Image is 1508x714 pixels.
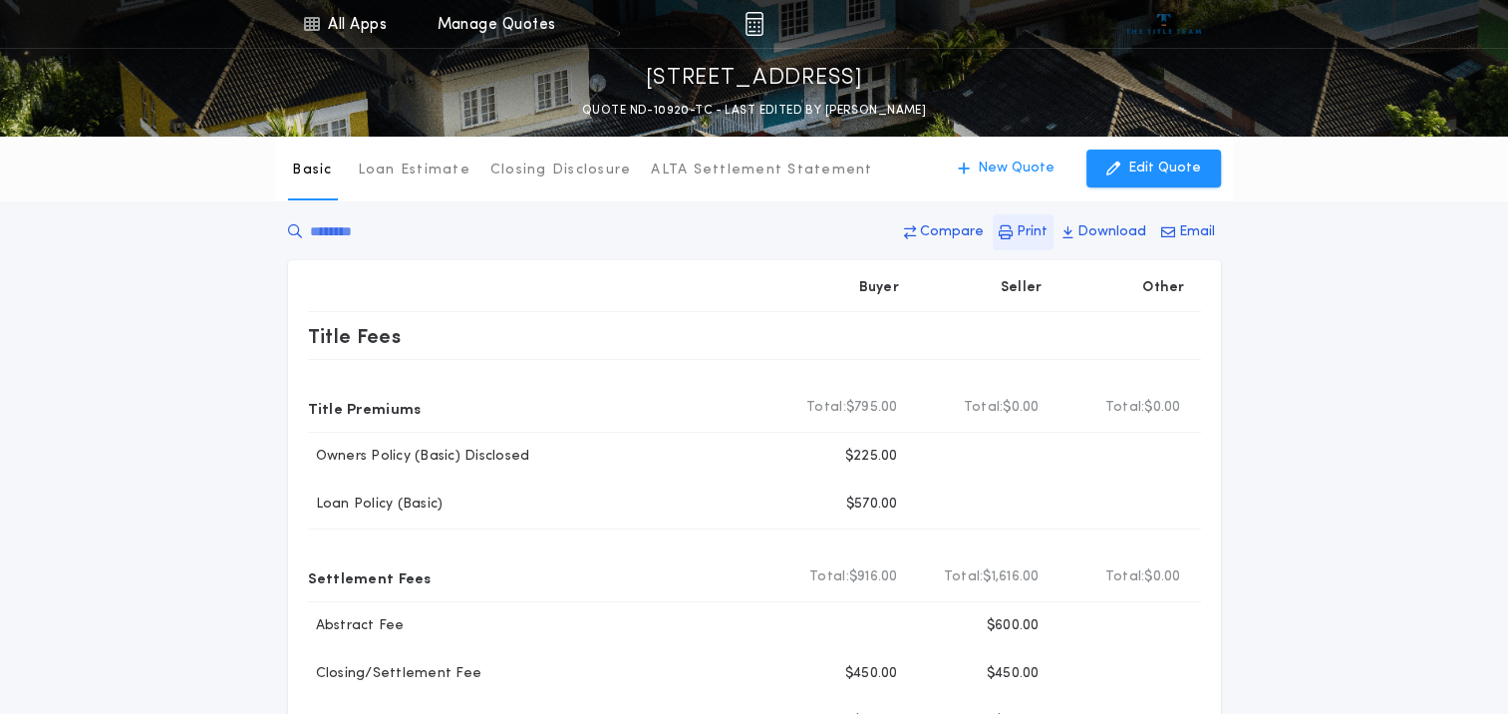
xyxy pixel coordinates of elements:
p: $450.00 [987,664,1040,684]
button: Email [1155,214,1221,250]
p: $600.00 [987,616,1040,636]
p: Print [1017,222,1048,242]
p: Other [1142,278,1184,298]
p: ALTA Settlement Statement [651,161,872,180]
b: Total: [806,398,846,418]
button: New Quote [938,150,1074,187]
p: Closing Disclosure [490,161,632,180]
p: Abstract Fee [308,616,405,636]
p: New Quote [978,159,1055,178]
span: $795.00 [846,398,898,418]
span: $0.00 [1144,567,1180,587]
p: Closing/Settlement Fee [308,664,482,684]
b: Total: [809,567,849,587]
p: Owners Policy (Basic) Disclosed [308,447,530,467]
b: Total: [944,567,984,587]
p: Title Premiums [308,392,422,424]
button: Edit Quote [1086,150,1221,187]
p: Settlement Fees [308,561,432,593]
p: Email [1179,222,1215,242]
p: Compare [920,222,984,242]
span: $916.00 [849,567,898,587]
img: vs-icon [1126,14,1201,34]
b: Total: [964,398,1004,418]
p: Title Fees [308,320,402,352]
b: Total: [1105,398,1145,418]
p: QUOTE ND-10920-TC - LAST EDITED BY [PERSON_NAME] [582,101,926,121]
button: Compare [898,214,990,250]
b: Total: [1105,567,1145,587]
p: Buyer [859,278,899,298]
span: $0.00 [1003,398,1039,418]
p: Loan Policy (Basic) [308,495,444,515]
p: $570.00 [846,495,898,515]
p: Loan Estimate [358,161,470,180]
button: Print [993,214,1054,250]
p: $225.00 [845,447,898,467]
p: Basic [292,161,332,180]
p: [STREET_ADDRESS] [646,63,863,95]
p: Download [1077,222,1146,242]
p: Seller [1001,278,1043,298]
span: $1,616.00 [983,567,1039,587]
button: Download [1056,214,1152,250]
p: Edit Quote [1128,159,1201,178]
p: $450.00 [845,664,898,684]
span: $0.00 [1144,398,1180,418]
img: img [745,12,763,36]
